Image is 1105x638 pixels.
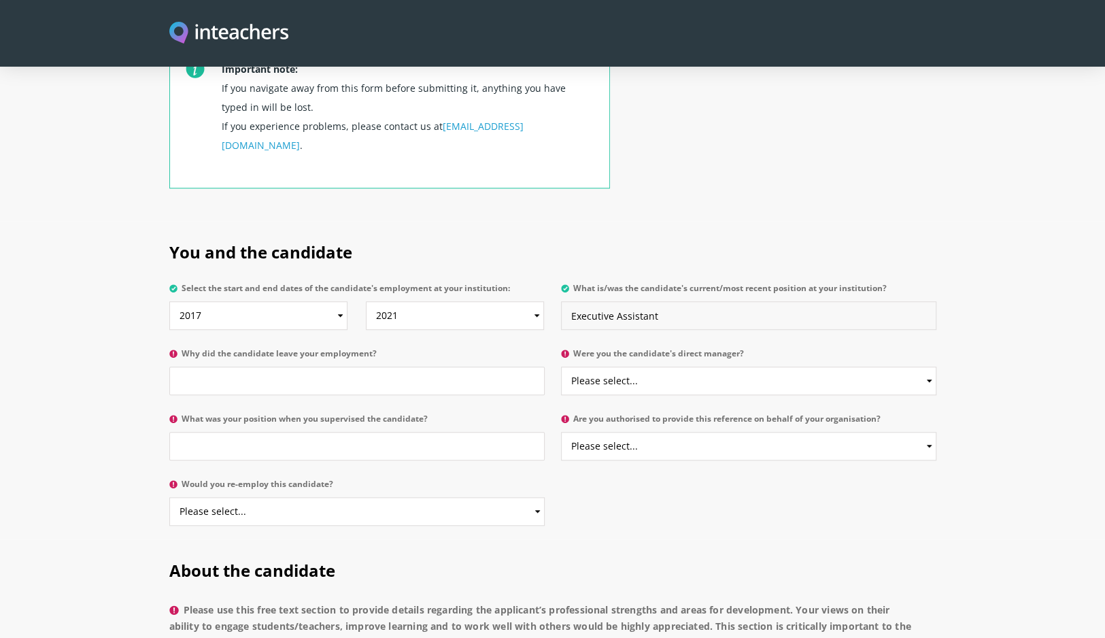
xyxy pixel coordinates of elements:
[169,349,545,367] label: Why did the candidate leave your employment?
[169,22,289,46] img: Inteachers
[169,414,545,432] label: What was your position when you supervised the candidate?
[222,63,298,75] strong: Important note:
[169,284,545,301] label: Select the start and end dates of the candidate's employment at your institution:
[222,54,593,188] p: If you navigate away from this form before submitting it, anything you have typed in will be lost...
[561,414,936,432] label: Are you authorised to provide this reference on behalf of your organisation?
[169,22,289,46] a: Visit this site's homepage
[169,241,352,263] span: You and the candidate
[561,349,936,367] label: Were you the candidate's direct manager?
[169,559,335,582] span: About the candidate
[169,480,545,497] label: Would you re-employ this candidate?
[561,284,936,301] label: What is/was the candidate's current/most recent position at your institution?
